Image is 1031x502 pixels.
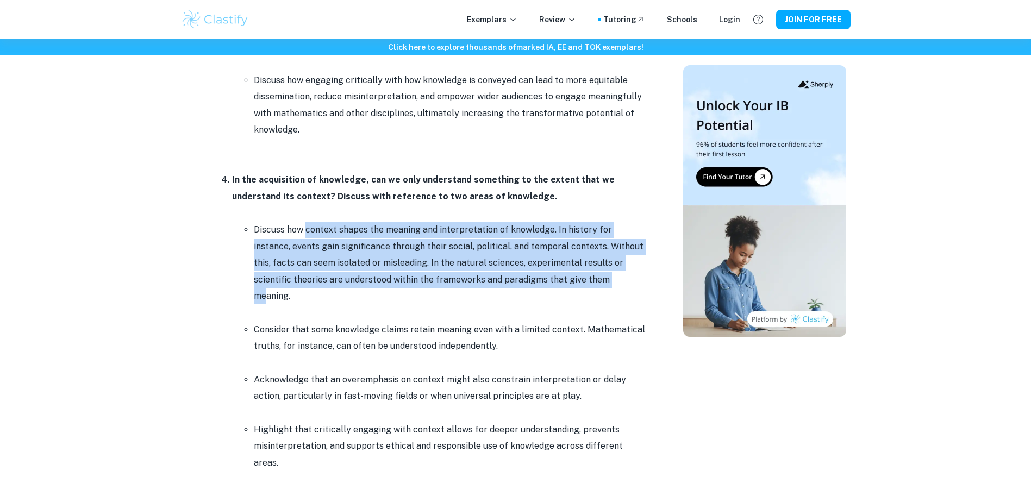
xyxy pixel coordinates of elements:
[749,10,767,29] button: Help and Feedback
[539,14,576,26] p: Review
[254,72,645,139] p: Discuss how engaging critically with how knowledge is conveyed can lead to more equitable dissemi...
[254,372,645,405] p: Acknowledge that an overemphasis on context might also constrain interpretation or delay action, ...
[683,65,846,337] img: Thumbnail
[2,41,1029,53] h6: Click here to explore thousands of marked IA, EE and TOK exemplars !
[232,174,615,201] strong: In the acquisition of knowledge, can we only understand something to the extent that we understan...
[667,14,697,26] a: Schools
[254,222,645,304] p: Discuss how context shapes the meaning and interpretation of knowledge. In history for instance, ...
[181,9,250,30] img: Clastify logo
[719,14,740,26] a: Login
[603,14,645,26] a: Tutoring
[776,10,851,29] button: JOIN FOR FREE
[254,422,645,471] p: Highlight that critically engaging with context allows for deeper understanding, prevents misinte...
[467,14,517,26] p: Exemplars
[254,322,645,355] p: Consider that some knowledge claims retain meaning even with a limited context. Mathematical trut...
